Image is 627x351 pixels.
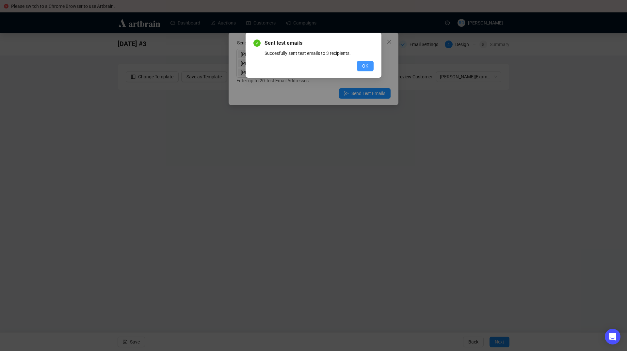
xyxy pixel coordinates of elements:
button: OK [357,61,374,71]
span: Sent test emails [265,39,374,47]
div: Open Intercom Messenger [605,329,620,344]
span: OK [362,62,368,70]
span: check-circle [253,40,261,47]
div: Succesfully sent test emails to 3 recipients. [265,50,374,57]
